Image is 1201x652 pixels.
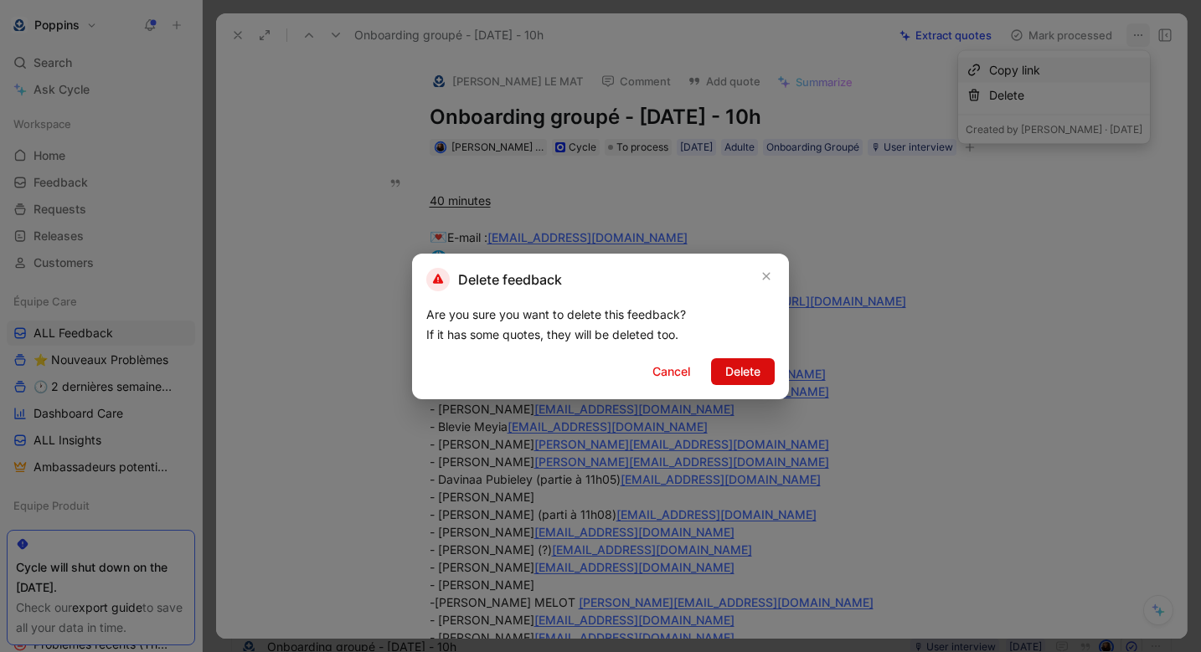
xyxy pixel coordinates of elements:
[426,268,562,291] h2: Delete feedback
[652,362,690,382] span: Cancel
[426,305,775,345] div: Are you sure you want to delete this feedback? If it has some quotes, they will be deleted too.
[638,358,704,385] button: Cancel
[725,362,760,382] span: Delete
[711,358,775,385] button: Delete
